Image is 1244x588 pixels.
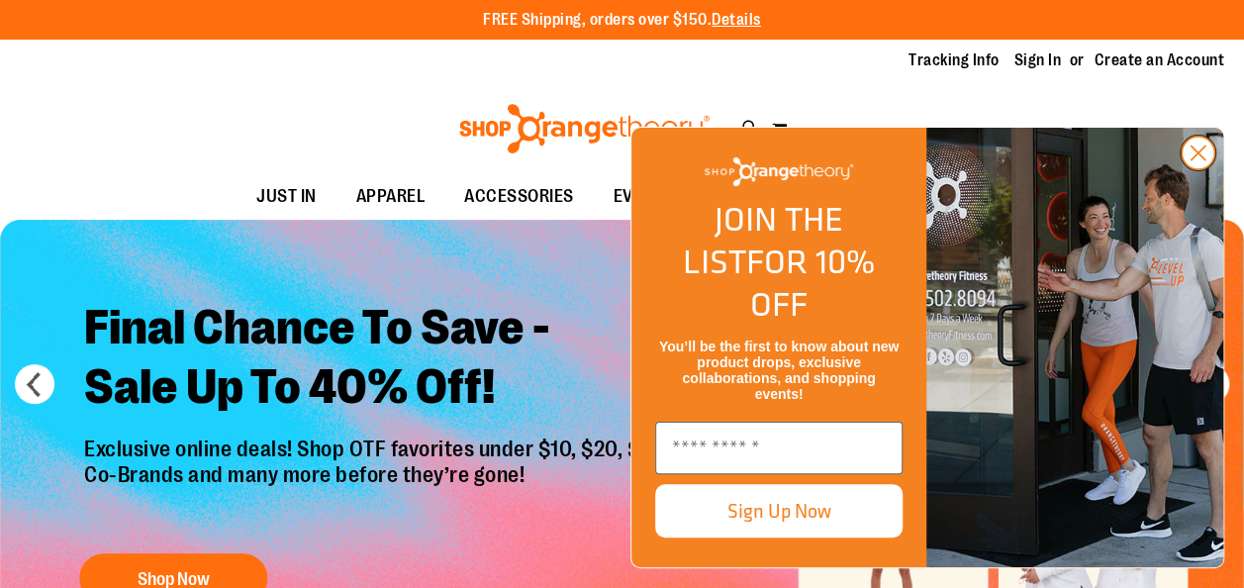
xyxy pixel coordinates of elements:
[659,339,899,402] span: You’ll be the first to know about new product drops, exclusive collaborations, and shopping events!
[356,174,426,219] span: APPAREL
[655,484,903,538] button: Sign Up Now
[1095,49,1225,71] a: Create an Account
[256,174,317,219] span: JUST IN
[483,9,761,32] p: FREE Shipping, orders over $150.
[926,128,1223,567] img: Shop Orangtheory
[69,283,690,437] h2: Final Chance To Save - Sale Up To 40% Off!
[1014,49,1062,71] a: Sign In
[712,11,761,29] a: Details
[69,437,690,534] p: Exclusive online deals! Shop OTF favorites under $10, $20, $50, Co-Brands and many more before th...
[444,174,594,220] a: ACCESSORIES
[909,49,1000,71] a: Tracking Info
[456,104,713,153] img: Shop Orangetheory
[705,157,853,186] img: Shop Orangetheory
[336,174,445,220] a: APPAREL
[15,364,54,404] button: prev
[464,174,574,219] span: ACCESSORIES
[683,194,843,286] span: JOIN THE LIST
[746,237,875,329] span: FOR 10% OFF
[237,174,336,220] a: JUST IN
[1180,135,1216,171] button: Close dialog
[594,174,694,220] a: EVENTS
[655,422,903,474] input: Enter email
[611,107,1244,588] div: FLYOUT Form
